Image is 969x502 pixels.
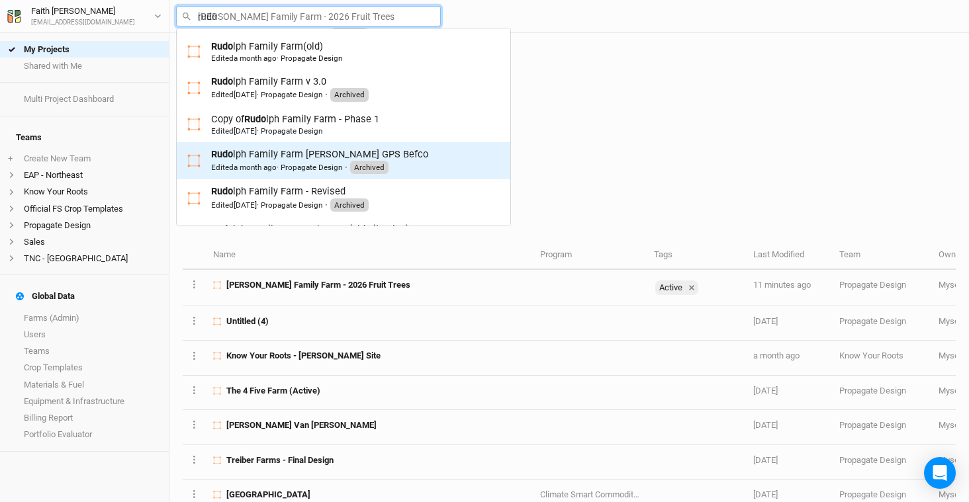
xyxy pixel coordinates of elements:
a: Rudolph Family Farm v 3.0 [177,69,510,107]
mark: Rudo [211,75,233,87]
a: Copy ofRudolph Family Farm - Phase 1Edited[DATE]· Propagate Design [187,112,500,137]
span: Edited [211,200,257,210]
div: · Propagate Design [211,89,322,100]
span: Featherbed Lane Farm [226,489,310,501]
div: · Propagate Design [211,126,322,136]
div: Copy of lph Family Farm - Phase 1 [211,112,379,137]
a: Rudolph Family Farm(old) [177,34,510,69]
span: Rebecca Van de Sande [226,419,377,431]
span: Sep 8, 2025 12:07 PM [753,316,778,326]
span: Climate Smart Commodities [540,489,645,499]
span: Aug 26, 2025 11:40 AM [753,351,800,360]
a: Copy of Rudolph Family Farm - Phase 1 [177,107,510,142]
td: Propagate Design [832,270,931,306]
span: May 22, 2025 1:25 PM [753,386,778,396]
div: lph Family Farm [PERSON_NAME] GPS Befco [211,147,428,175]
span: Mar 17, 2025 2:13 PM [753,420,778,430]
a: Rudolph Family Farm v 3.0Edited[DATE]· Propagate Design·Archived [187,75,500,102]
div: [EMAIL_ADDRESS][DOMAIN_NAME] [31,18,135,28]
span: Feb 24, 2025 10:48 AM [753,455,778,465]
a: Rudolph Family Farm - Phase 1 (old site plan)Edited[DATE]· Propagate Design [187,222,500,247]
span: faith@propagateag.com [939,386,964,396]
span: Edited [211,163,277,172]
th: Team [832,241,931,270]
div: · Propagate Design [211,200,322,210]
span: Jan 28, 2025 6:24 PM [234,126,257,136]
a: Rudolph Family Farm - RevisedEdited[DATE]· Propagate Design·Archived [187,185,500,212]
mark: Rudo [211,40,233,52]
div: Active [655,280,685,295]
span: Know Your Roots - Dryden Site [226,350,381,362]
div: lph Family Farm(old) [211,40,342,64]
div: menu-options [176,28,511,226]
div: Archived [330,198,369,212]
h4: Teams [8,124,161,151]
span: · [325,88,328,101]
td: Propagate Design [832,445,931,480]
div: Open Intercom Messenger [924,457,956,489]
span: · [345,161,347,174]
th: Last Modified [746,241,832,270]
span: Jan 16, 2023 12:12 AM [234,90,257,99]
a: Rudolph Family Farm - Phase 1 (old site plan) [177,217,510,252]
mark: Rudo [244,113,266,125]
span: Aug 12, 2025 10:20 AM [234,54,277,63]
div: Archived [350,161,389,174]
mark: Rudo [211,223,233,235]
div: Faith [PERSON_NAME] [31,5,135,18]
div: Archived [330,88,369,101]
div: lph Family Farm v 3.0 [211,75,369,102]
span: faith@propagateag.com [939,316,964,326]
span: Jan 24, 2024 12:27 PM [234,200,257,210]
a: Rudolph Family Farm Bob GPS Befco [177,142,510,180]
span: faith@propagateag.com [939,351,964,360]
a: Rudolph Family Farm - Revised [177,179,510,217]
div: Active [655,280,698,295]
span: faith@propagateag.com [939,455,964,465]
div: · Propagate Design [211,53,342,63]
span: Edited [211,126,257,136]
span: Edited [211,54,277,63]
h1: My Projects [190,65,956,85]
mark: Rudo [211,148,233,160]
span: faith@propagateag.com [939,489,964,499]
span: Feb 13, 2025 3:43 PM [753,489,778,499]
span: Aug 12, 2025 10:20 AM [234,163,277,172]
button: Faith [PERSON_NAME][EMAIL_ADDRESS][DOMAIN_NAME] [7,4,162,28]
mark: Rudo [211,185,233,197]
div: Global Data [16,291,75,302]
th: Program [532,241,646,270]
span: + [8,153,13,164]
td: Propagate Design [832,376,931,410]
a: Rudolph Family Farm(old)Editeda month ago· Propagate Design [187,40,500,64]
span: Edited [211,90,257,99]
div: · Propagate Design [211,162,342,173]
span: faith@propagateag.com [939,280,964,290]
input: Search all farms [176,6,441,26]
span: faith@propagateag.com [939,420,964,430]
span: Rudolph Family Farm - 2026 Fruit Trees [226,279,410,291]
span: Sep 22, 2025 2:17 PM [753,280,811,290]
td: Propagate Design [832,410,931,444]
td: Propagate Design [832,306,931,341]
th: Tags [647,241,746,270]
div: lph Family Farm - Revised [211,185,369,212]
a: Rudolph Family Farm [PERSON_NAME] GPS BefcoEditeda month ago· Propagate Design·Archived [187,147,500,175]
span: The 4 Five Farm (Active) [226,385,320,397]
span: Treiber Farms - Final Design [226,454,334,466]
td: Know Your Roots [832,341,931,375]
div: lph Family Farm - Phase 1 (old site plan) [211,222,409,247]
span: Untitled (4) [226,315,269,327]
th: Name [206,241,532,270]
span: · [325,198,328,212]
